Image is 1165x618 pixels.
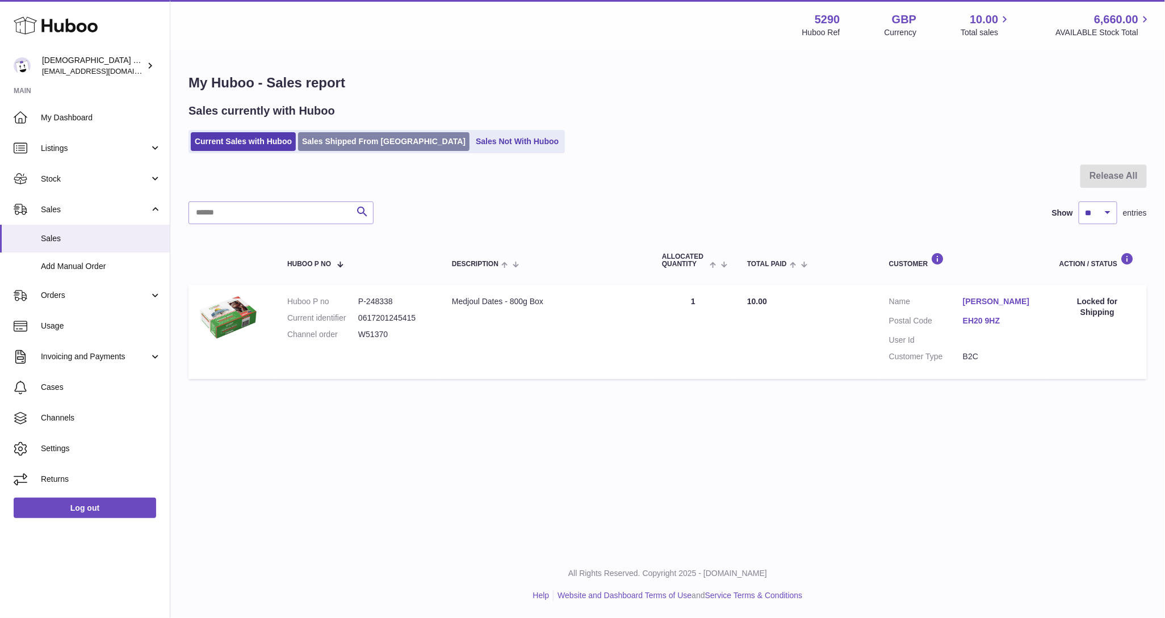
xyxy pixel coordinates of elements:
[452,296,639,307] div: Medjoul Dates - 800g Box
[41,290,149,301] span: Orders
[41,413,161,423] span: Channels
[885,27,917,38] div: Currency
[188,103,335,119] h2: Sales currently with Huboo
[1055,12,1151,38] a: 6,660.00 AVAILABLE Stock Total
[41,382,161,393] span: Cases
[41,321,161,331] span: Usage
[889,296,963,310] dt: Name
[963,296,1037,307] a: [PERSON_NAME]
[705,591,803,600] a: Service Terms & Conditions
[41,112,161,123] span: My Dashboard
[41,474,161,485] span: Returns
[41,174,149,184] span: Stock
[41,204,149,215] span: Sales
[358,329,429,340] dd: W51370
[287,329,358,340] dt: Channel order
[1059,296,1135,318] div: Locked for Shipping
[41,443,161,454] span: Settings
[747,297,767,306] span: 10.00
[14,498,156,518] a: Log out
[188,74,1147,92] h1: My Huboo - Sales report
[970,12,998,27] span: 10.00
[41,261,161,272] span: Add Manual Order
[472,132,563,151] a: Sales Not With Huboo
[815,12,840,27] strong: 5290
[41,233,161,244] span: Sales
[287,296,358,307] dt: Huboo P no
[747,260,787,268] span: Total paid
[41,351,149,362] span: Invoicing and Payments
[298,132,470,151] a: Sales Shipped From [GEOGRAPHIC_DATA]
[1094,12,1138,27] span: 6,660.00
[889,316,963,329] dt: Postal Code
[651,285,736,379] td: 1
[1052,208,1073,218] label: Show
[42,66,167,75] span: [EMAIL_ADDRESS][DOMAIN_NAME]
[802,27,840,38] div: Huboo Ref
[358,313,429,323] dd: 0617201245415
[558,591,692,600] a: Website and Dashboard Terms of Use
[42,55,144,77] div: [DEMOGRAPHIC_DATA] Charity
[963,351,1037,362] dd: B2C
[358,296,429,307] dd: P-248338
[533,591,550,600] a: Help
[14,57,31,74] img: info@muslimcharity.org.uk
[287,313,358,323] dt: Current identifier
[41,143,149,154] span: Listings
[892,12,916,27] strong: GBP
[961,27,1011,38] span: Total sales
[961,12,1011,38] a: 10.00 Total sales
[179,568,1156,579] p: All Rights Reserved. Copyright 2025 - [DOMAIN_NAME]
[554,590,802,601] li: and
[889,335,963,346] dt: User Id
[889,351,963,362] dt: Customer Type
[889,253,1037,268] div: Customer
[963,316,1037,326] a: EH20 9HZ
[662,253,707,268] span: ALLOCATED Quantity
[452,260,498,268] span: Description
[1059,253,1135,268] div: Action / Status
[1123,208,1147,218] span: entries
[200,296,257,338] img: 52901644521444.png
[1055,27,1151,38] span: AVAILABLE Stock Total
[287,260,331,268] span: Huboo P no
[191,132,296,151] a: Current Sales with Huboo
